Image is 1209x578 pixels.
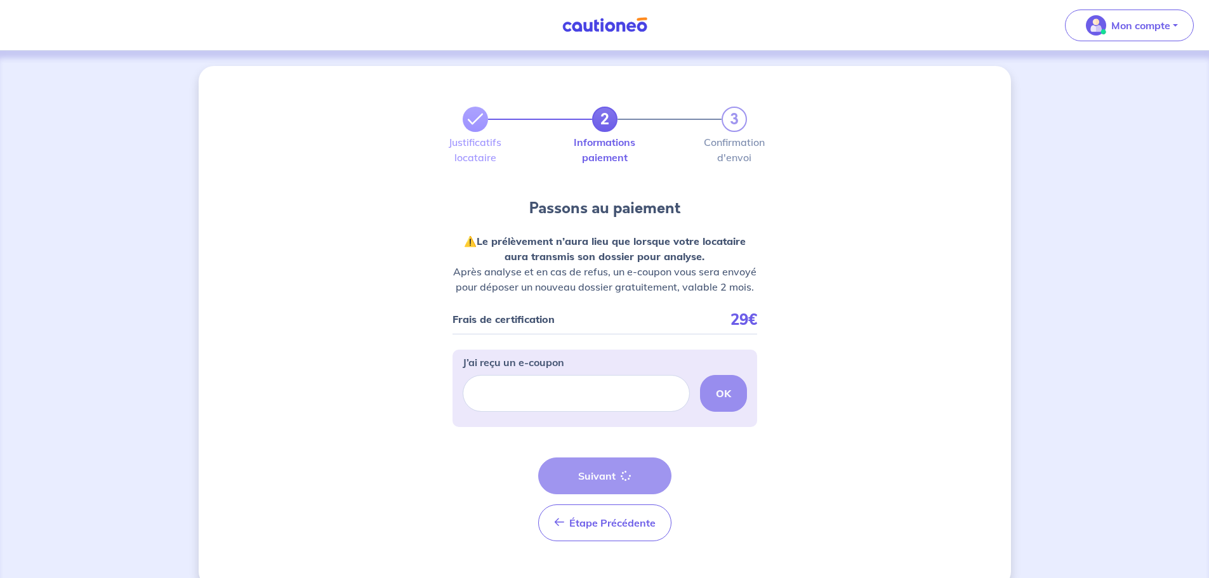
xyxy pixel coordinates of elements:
[1086,15,1106,36] img: illu_account_valid_menu.svg
[453,233,757,294] p: ⚠️ Après analyse et en cas de refus, un e-coupon vous sera envoyé pour déposer un nouveau dossier...
[592,107,618,132] a: 2
[477,235,746,263] strong: Le prélèvement n’aura lieu que lorsque votre locataire aura transmis son dossier pour analyse.
[529,198,680,218] h4: Passons au paiement
[592,137,618,162] label: Informations paiement
[538,504,671,541] button: Étape Précédente
[1065,10,1194,41] button: illu_account_valid_menu.svgMon compte
[463,137,488,162] label: Justificatifs locataire
[1111,18,1170,33] p: Mon compte
[569,516,656,529] span: Étape Précédente
[557,17,652,33] img: Cautioneo
[722,137,747,162] label: Confirmation d'envoi
[730,315,757,324] p: 29€
[453,315,555,324] p: Frais de certification
[463,355,564,370] p: J’ai reçu un e-coupon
